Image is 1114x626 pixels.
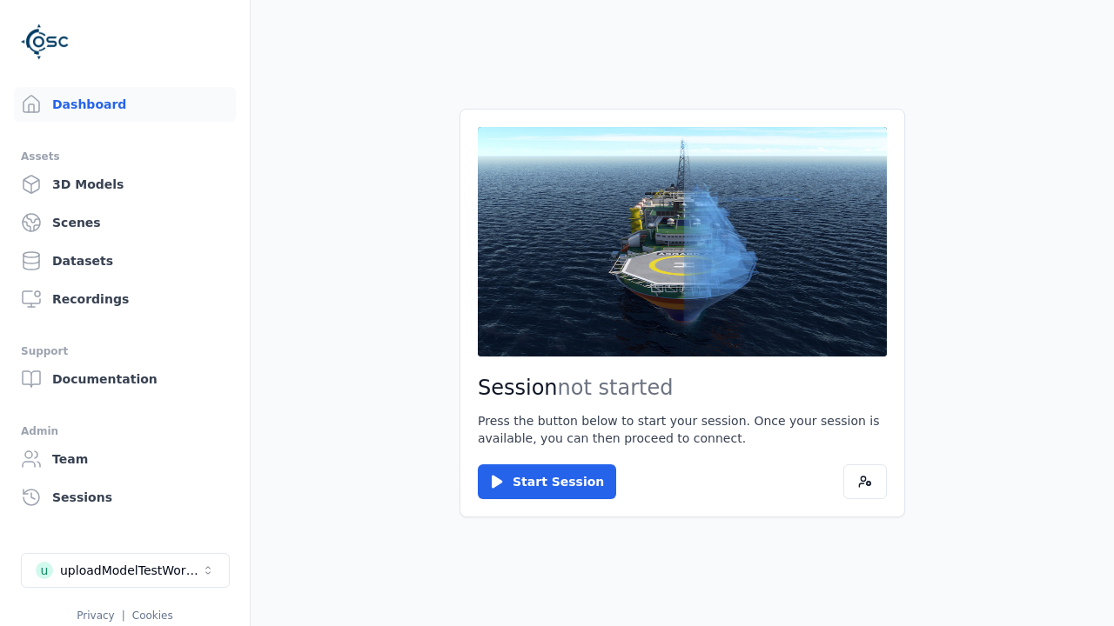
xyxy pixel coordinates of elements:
span: | [122,609,125,622]
a: Privacy [77,609,114,622]
div: Admin [21,421,229,442]
a: 3D Models [14,167,236,202]
h2: Session [478,374,887,402]
div: Support [21,341,229,362]
a: Team [14,442,236,476]
div: u [36,562,53,579]
span: not started [558,376,674,400]
a: Sessions [14,480,236,515]
a: Cookies [132,609,173,622]
p: Press the button below to start your session. Once your session is available, you can then procee... [478,412,887,447]
a: Recordings [14,282,236,316]
img: Logo [21,17,70,66]
div: uploadModelTestWorkspace [60,562,201,579]
button: Select a workspace [21,553,230,588]
a: Datasets [14,243,236,278]
a: Documentation [14,362,236,396]
button: Start Session [478,464,616,499]
div: Assets [21,146,229,167]
a: Scenes [14,205,236,240]
a: Dashboard [14,87,236,122]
